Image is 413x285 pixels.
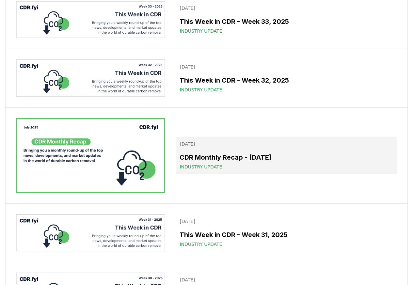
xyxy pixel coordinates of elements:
span: Industry Update [180,241,222,247]
a: [DATE]This Week in CDR - Week 31, 2025Industry Update [176,214,397,251]
h3: CDR Monthly Recap - [DATE] [180,152,393,162]
h3: This Week in CDR - Week 31, 2025 [180,230,393,240]
p: [DATE] [180,5,393,11]
h3: This Week in CDR - Week 32, 2025 [180,75,393,85]
a: [DATE]CDR Monthly Recap - [DATE]Industry Update [176,137,397,174]
h3: This Week in CDR - Week 33, 2025 [180,17,393,26]
p: [DATE] [180,218,393,225]
span: Industry Update [180,164,222,170]
p: [DATE] [180,64,393,70]
span: Industry Update [180,87,222,93]
img: This Week in CDR - Week 33, 2025 blog post image [16,1,165,38]
a: [DATE]This Week in CDR - Week 33, 2025Industry Update [176,1,397,38]
img: This Week in CDR - Week 31, 2025 blog post image [16,214,165,251]
img: This Week in CDR - Week 32, 2025 blog post image [16,59,165,97]
img: CDR Monthly Recap - July 2025 blog post image [16,118,165,193]
p: [DATE] [180,277,393,283]
span: Industry Update [180,28,222,34]
p: [DATE] [180,141,393,147]
a: [DATE]This Week in CDR - Week 32, 2025Industry Update [176,60,397,97]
